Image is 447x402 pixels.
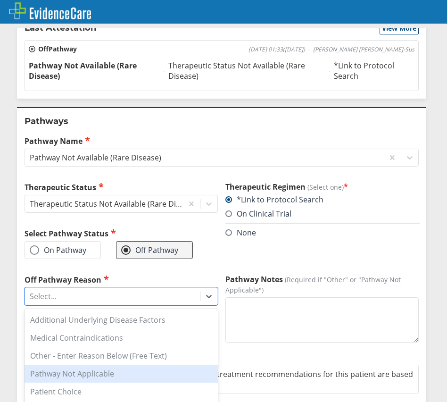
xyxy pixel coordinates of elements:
[25,329,218,347] div: Medical Contraindications
[307,183,344,192] span: (Select one)
[225,182,419,192] h3: Therapeutic Regimen
[30,291,57,301] div: Select...
[225,227,256,238] label: None
[30,152,161,163] div: Pathway Not Available (Rare Disease)
[25,116,419,127] h2: Pathways
[25,274,218,285] label: Off Pathway Reason
[25,311,218,329] div: Additional Underlying Disease Factors
[121,245,178,255] label: Off Pathway
[29,369,413,390] span: I have reviewed the selected clinical pathway and my treatment recommendations for this patient a...
[225,274,419,295] label: Pathway Notes
[29,44,77,54] span: Off Pathway
[382,24,416,33] span: View More
[30,199,184,209] div: Therapeutic Status Not Available (Rare Disease)
[225,209,291,219] label: On Clinical Trial
[29,60,160,81] span: Pathway Not Available (Rare Disease)
[313,46,414,53] span: [PERSON_NAME] [PERSON_NAME]-Sus
[25,182,218,193] label: Therapeutic Status
[225,194,323,205] label: *Link to Protocol Search
[25,22,96,34] h2: Last Attestation
[248,46,305,53] span: [DATE] 01:33 ( [DATE] )
[30,245,86,255] label: On Pathway
[334,60,414,81] span: *Link to Protocol Search
[25,383,218,401] div: Patient Choice
[25,228,218,239] h2: Select Pathway Status
[25,347,218,365] div: Other - Enter Reason Below (Free Text)
[225,275,401,294] span: (Required if "Other" or "Pathway Not Applicable")
[9,2,91,19] img: EvidenceCare
[380,22,419,34] button: View More
[25,135,419,146] label: Pathway Name
[25,365,218,383] div: Pathway Not Applicable
[168,60,325,81] span: Therapeutic Status Not Available (Rare Disease)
